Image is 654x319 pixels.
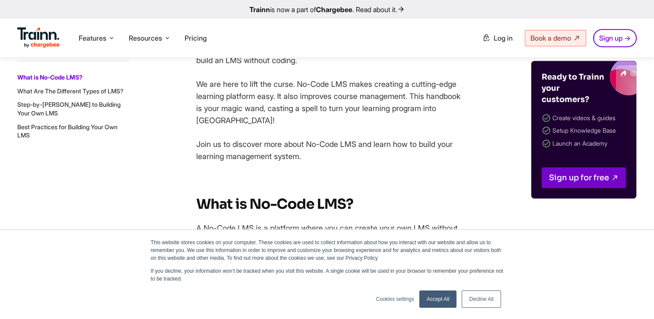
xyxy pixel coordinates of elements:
a: Pricing [185,34,207,42]
a: Decline All [462,290,501,308]
a: Cookies settings [376,295,414,303]
a: Book a demo [525,30,586,46]
a: Accept All [419,290,457,308]
a: What Are The Different Types of LMS? [17,87,124,95]
a: Best Practices for Building Your Own LMS [17,123,118,139]
img: Trainn Logo [17,27,60,48]
a: Sign up → [593,29,637,47]
h4: Ready to Trainn your customers? [542,71,606,105]
a: Sign up for free [542,167,626,188]
b: Chargebee [316,5,352,14]
li: Create videos & guides [542,112,626,124]
a: Log in [477,30,518,46]
p: If you decline, your information won’t be tracked when you visit this website. A single cookie wi... [151,267,504,283]
p: A No-Code LMS is a platform where you can create your own LMS without coding or any tech stack ex... [196,222,464,258]
a: Step-by-[PERSON_NAME] to Building Your Own LMS [17,101,121,117]
a: What is No-Code LMS? [17,73,83,81]
span: Book a demo [530,34,571,42]
p: This website stores cookies on your computer. These cookies are used to collect information about... [151,239,504,262]
span: Log in [494,34,513,42]
p: We are here to lift the curse. No-Code LMS makes creating a cutting-edge learning platform easy. ... [196,78,464,127]
li: Setup Knowledge Base [542,124,626,137]
img: Trainn blogs [549,61,636,96]
li: Launch an Academy [542,137,626,150]
span: Resources [129,33,162,43]
strong: What is No-Code LMS? [196,195,353,213]
b: Trainn [249,5,270,14]
span: Features [79,33,106,43]
p: Join us to discover more about No-Code LMS and learn how to build your learning management system. [196,138,464,163]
